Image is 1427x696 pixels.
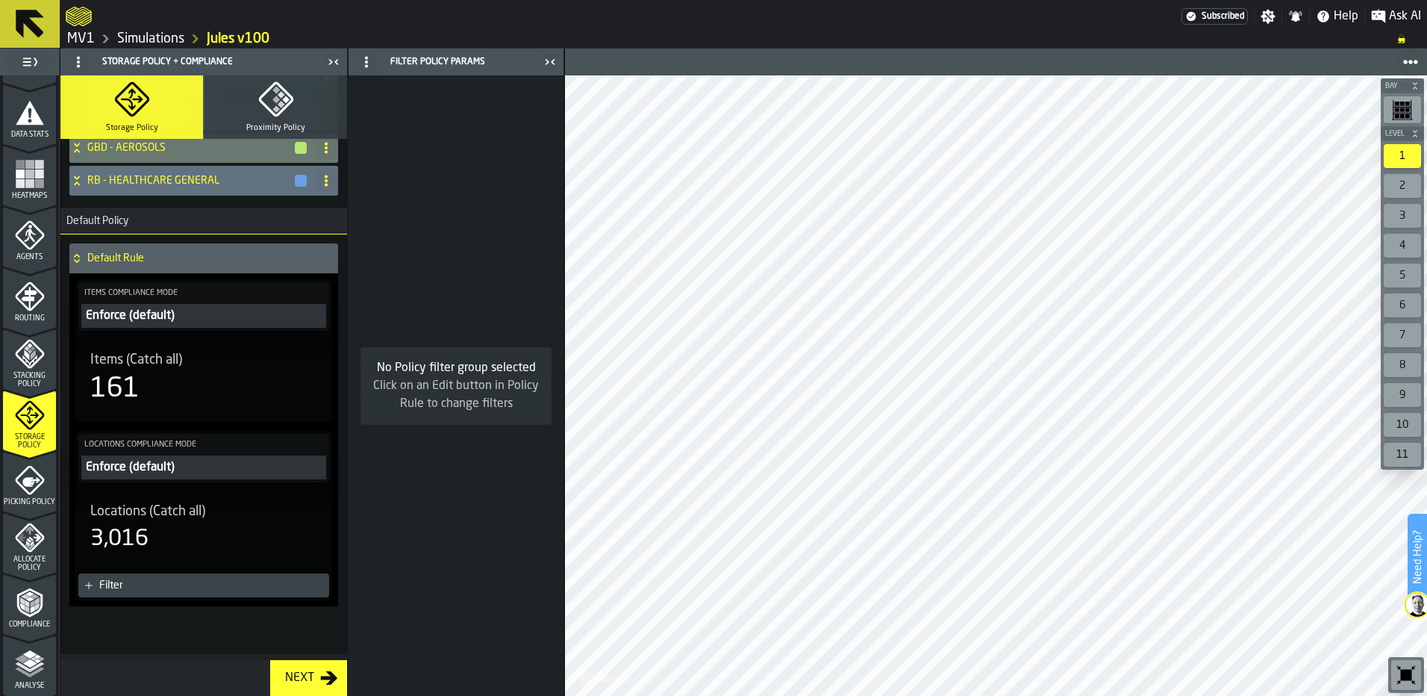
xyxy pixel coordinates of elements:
span: Picking Policy [3,498,56,506]
a: link-to-/wh/i/3ccf57d1-1e0c-4a81-a3bb-c2011c5f0d50 [117,31,184,47]
span: Help [1334,7,1358,25]
span: Routing [3,314,56,323]
div: button-toolbar-undefined [1381,261,1424,290]
span: Data Stats [3,131,56,139]
button: button- [295,175,307,187]
span: Bay [1382,82,1408,90]
div: button-toolbar-undefined [1381,231,1424,261]
div: button-toolbar-undefined [1381,380,1424,410]
h4: Default Rule [87,252,332,264]
div: 6 [1384,293,1421,317]
label: button-toggle-Notifications [1282,9,1309,24]
div: PolicyFilterItem-undefined [81,304,326,328]
li: menu Orders [3,23,56,83]
svg: Reset zoom and position [1394,663,1418,687]
li: menu Analyse [3,636,56,695]
a: link-to-/wh/i/3ccf57d1-1e0c-4a81-a3bb-c2011c5f0d50/simulations/f0cee1e6-46d7-4697-9f2c-6ed035c8e141 [207,31,269,47]
div: Filter [99,580,323,591]
nav: Breadcrumb [66,30,1421,48]
li: menu Compliance [3,574,56,634]
span: Locations (Catch all) [90,503,205,520]
div: 5 [1384,264,1421,288]
div: button-toolbar-undefined [1381,320,1424,350]
div: button-toolbar-undefined [1381,410,1424,440]
div: Title [90,503,317,520]
h3: title-section-Default Policy [60,208,347,234]
div: button-toolbar-undefined [1381,141,1424,171]
button: button- [1381,126,1424,141]
label: Need Help? [1409,515,1426,599]
li: menu Stacking Policy [3,329,56,389]
li: menu Allocate Policy [3,513,56,573]
div: button-toolbar-undefined [1381,440,1424,470]
span: Heatmaps [3,192,56,200]
span: Agents [3,253,56,261]
span: Items (Catch all) [90,352,182,368]
span: Storage Policy [3,433,56,450]
div: stat-Locations (Catch all) [78,491,329,565]
label: Items Compliance Mode [81,285,326,301]
div: Next [279,669,320,687]
div: button-toolbar-undefined [1381,201,1424,231]
div: 10 [1384,413,1421,437]
a: logo-header [568,663,652,693]
div: Title [90,352,317,368]
button: button- [1381,78,1424,93]
span: Proximity Policy [246,123,305,133]
div: button-toolbar-undefined [1388,657,1424,693]
li: menu Storage Policy [3,391,56,450]
div: 11 [1384,443,1421,467]
div: button-toolbar-undefined [1381,290,1424,320]
span: Stacking Policy [3,372,56,388]
span: Analyse [3,682,56,690]
div: Menu Subscription [1181,8,1248,25]
li: menu Routing [3,268,56,328]
div: button-toolbar-undefined [1381,93,1424,126]
div: button-toolbar-undefined [1381,350,1424,380]
span: Default Policy [60,215,128,227]
div: PolicyFilterItem-undefined [81,456,326,479]
div: 8 [1384,353,1421,377]
label: Locations Compliance Mode [81,437,326,453]
button: Enforce (default) [81,304,326,328]
div: RB - HEALTHCARE GENERAL [69,166,308,196]
div: Enforce (default) [84,459,323,476]
span: Level [1382,130,1408,138]
div: 3,016 [90,526,149,553]
li: menu Data Stats [3,84,56,144]
div: Enforce (default) [84,307,323,325]
span: Compliance [3,621,56,629]
div: 161 [90,374,140,404]
div: 3 [1384,204,1421,228]
h4: GBD - AEROSOLS [87,142,293,154]
li: menu Agents [3,207,56,267]
li: menu Picking Policy [3,452,56,512]
label: button-toggle-Ask AI [1365,7,1427,25]
div: Default Rule [69,243,332,273]
label: button-toggle-Help [1310,7,1364,25]
span: Subscribed [1202,11,1244,22]
div: Storage Policy + Compliance [63,50,323,74]
div: Click on an Edit button in Policy Rule to change filters [372,377,540,413]
span: Ask AI [1389,7,1421,25]
div: 2 [1384,174,1421,198]
a: link-to-/wh/i/3ccf57d1-1e0c-4a81-a3bb-c2011c5f0d50/settings/billing [1181,8,1248,25]
li: menu Heatmaps [3,146,56,205]
button: button- [295,142,307,154]
label: button-toggle-Toggle Full Menu [3,52,56,72]
div: 1 [1384,144,1421,168]
h4: RB - HEALTHCARE GENERAL [87,175,293,187]
button: Enforce (default) [81,456,326,479]
label: button-toggle-Close me [323,53,344,71]
span: Allocate Policy [3,556,56,572]
div: 9 [1384,383,1421,407]
div: Filter Policy Params [352,50,540,74]
div: stat-Items (Catch all) [78,340,329,416]
a: logo-header [66,3,92,30]
div: 4 [1384,234,1421,258]
span: Storage Policy [106,123,158,133]
label: button-toggle-Settings [1255,9,1281,24]
div: 7 [1384,323,1421,347]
